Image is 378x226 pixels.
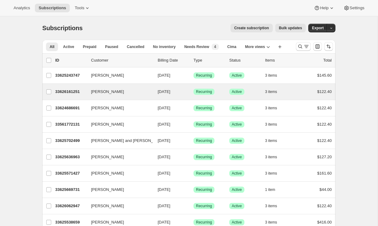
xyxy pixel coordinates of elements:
span: Recurring [196,89,212,94]
span: [PERSON_NAME] [91,72,124,79]
span: Active [232,171,242,176]
span: 3 items [265,220,277,225]
button: [PERSON_NAME] [87,201,149,211]
span: [DATE] [158,187,170,192]
div: 33625669731[PERSON_NAME][DATE]SuccessRecurringSuccessActive1 item$44.00 [55,185,332,194]
p: 33625669731 [55,187,86,193]
button: 3 items [265,104,284,112]
button: [PERSON_NAME] [87,152,149,162]
button: 3 items [265,153,284,161]
button: More views [241,42,274,51]
button: 3 items [265,202,284,210]
button: Help [310,4,338,12]
span: $416.00 [317,220,332,224]
button: [PERSON_NAME] [87,87,149,97]
span: 3 items [265,73,277,78]
p: Billing Date [158,57,189,63]
button: 3 items [265,136,284,145]
button: Subscriptions [35,4,70,12]
span: Active [232,220,242,225]
button: [PERSON_NAME] [87,71,149,80]
p: Customer [91,57,153,63]
span: Paused [105,44,118,49]
span: 1 item [265,187,275,192]
div: 33626161251[PERSON_NAME][DATE]SuccessRecurringSuccessActive3 items$122.40 [55,87,332,96]
span: 4 [214,44,216,49]
span: Active [232,122,242,127]
span: Recurring [196,220,212,225]
button: Tools [71,4,94,12]
span: No inventory [153,44,176,49]
span: Tools [75,6,84,10]
span: Cima [227,44,236,49]
button: Analytics [10,4,34,12]
span: [DATE] [158,73,170,78]
span: $122.40 [317,89,332,94]
div: 33625571427[PERSON_NAME][DATE]SuccessRecurringSuccessActive3 items$161.60 [55,169,332,178]
span: [DATE] [158,89,170,94]
span: 3 items [265,122,277,127]
span: Active [232,155,242,159]
button: [PERSON_NAME] [87,185,149,195]
span: Recurring [196,187,212,192]
p: Status [229,57,260,63]
p: 33625702499 [55,138,86,144]
button: 3 items [265,71,284,80]
div: Items [265,57,296,63]
button: 3 items [265,120,284,129]
span: 3 items [265,89,277,94]
span: [PERSON_NAME] [91,187,124,193]
span: Recurring [196,138,212,143]
span: $122.40 [317,106,332,110]
p: 33625243747 [55,72,86,79]
button: Sort the results [324,42,333,51]
button: 1 item [265,185,282,194]
span: Help [320,6,328,10]
span: Recurring [196,155,212,159]
span: Create subscription [234,26,269,30]
span: Recurring [196,73,212,78]
span: [PERSON_NAME] [91,170,124,176]
span: [DATE] [158,220,170,224]
button: [PERSON_NAME] [87,103,149,113]
span: Active [232,89,242,94]
button: [PERSON_NAME] [87,119,149,129]
span: Recurring [196,204,212,208]
span: More views [245,44,265,49]
p: 33624686691 [55,105,86,111]
span: [DATE] [158,204,170,208]
span: [DATE] [158,171,170,176]
span: $122.40 [317,138,332,143]
div: 33561772131[PERSON_NAME][DATE]SuccessRecurringSuccessActive3 items$122.40 [55,120,332,129]
span: 3 items [265,155,277,159]
p: 33625538659 [55,219,86,225]
span: Recurring [196,171,212,176]
span: [PERSON_NAME] and [PERSON_NAME] [91,138,166,144]
span: Active [232,106,242,111]
button: Create subscription [231,24,273,32]
span: $145.60 [317,73,332,78]
span: Active [232,138,242,143]
span: [PERSON_NAME] [91,203,124,209]
p: Total [323,57,332,63]
div: 33625636963[PERSON_NAME][DATE]SuccessRecurringSuccessActive3 items$127.20 [55,153,332,161]
span: 3 items [265,138,277,143]
div: 33625243747[PERSON_NAME][DATE]SuccessRecurringSuccessActive3 items$145.60 [55,71,332,80]
span: [PERSON_NAME] [91,121,124,127]
div: Type [193,57,224,63]
button: Customize table column order and visibility [313,42,322,51]
button: [PERSON_NAME] and [PERSON_NAME] [87,136,149,146]
span: 3 items [265,204,277,208]
span: $122.40 [317,122,332,127]
button: Export [308,24,327,32]
button: Search and filter results [296,42,311,51]
span: Analytics [14,6,30,10]
span: Export [312,26,324,30]
span: Active [63,44,74,49]
span: Prepaid [83,44,96,49]
span: Active [232,187,242,192]
span: $127.20 [317,155,332,159]
span: Recurring [196,122,212,127]
p: 33626161251 [55,89,86,95]
p: 33561772131 [55,121,86,127]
